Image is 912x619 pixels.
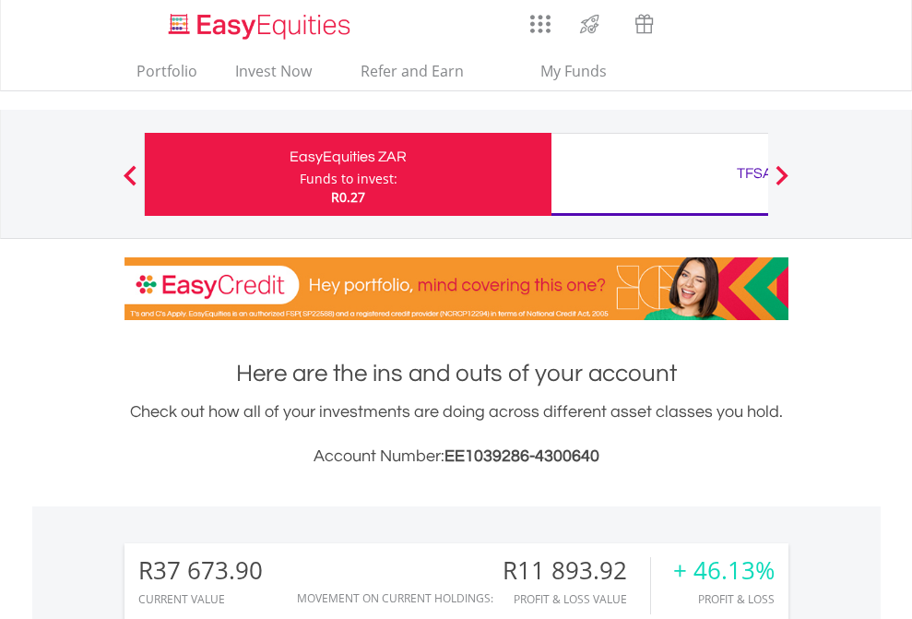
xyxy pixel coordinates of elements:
img: grid-menu-icon.svg [530,14,551,34]
h3: Account Number: [124,444,788,470]
a: Home page [161,5,358,42]
a: FAQ's and Support [718,5,765,42]
span: R0.27 [331,188,365,206]
button: Previous [112,174,148,193]
div: Profit & Loss [673,593,775,605]
a: Portfolio [129,62,205,90]
span: Refer and Earn [361,61,464,81]
div: R37 673.90 [138,557,263,584]
span: My Funds [514,59,634,83]
div: EasyEquities ZAR [156,144,540,170]
a: Refer and Earn [342,62,483,90]
div: Funds to invest: [300,170,397,188]
div: Profit & Loss Value [503,593,650,605]
a: My Profile [765,5,812,45]
h1: Here are the ins and outs of your account [124,357,788,390]
a: Vouchers [617,5,671,39]
a: AppsGrid [518,5,563,34]
div: + 46.13% [673,557,775,584]
div: CURRENT VALUE [138,593,263,605]
img: thrive-v2.svg [574,9,605,39]
img: EasyCredit Promotion Banner [124,257,788,320]
a: Invest Now [228,62,319,90]
button: Next [764,174,800,193]
a: Notifications [671,5,718,42]
div: Check out how all of your investments are doing across different asset classes you hold. [124,399,788,470]
img: EasyEquities_Logo.png [165,11,358,42]
div: Movement on Current Holdings: [297,592,493,604]
span: EE1039286-4300640 [444,447,599,465]
div: R11 893.92 [503,557,650,584]
img: vouchers-v2.svg [629,9,659,39]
